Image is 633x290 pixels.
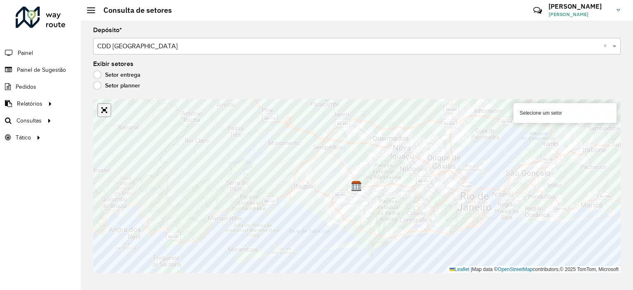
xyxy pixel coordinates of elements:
[18,49,33,57] span: Painel
[549,11,610,18] span: [PERSON_NAME]
[93,71,141,79] label: Setor entrega
[98,104,110,116] a: Abrir mapa em tela cheia
[93,25,122,35] label: Depósito
[16,116,42,125] span: Consultas
[549,2,610,10] h3: [PERSON_NAME]
[498,266,533,272] a: OpenStreetMap
[16,133,31,142] span: Tático
[513,103,617,123] div: Selecione um setor
[448,266,621,273] div: Map data © contributors,© 2025 TomTom, Microsoft
[529,2,546,19] a: Contato Rápido
[450,266,469,272] a: Leaflet
[17,99,42,108] span: Relatórios
[93,81,140,90] label: Setor planner
[471,266,472,272] span: |
[603,41,610,51] span: Clear all
[95,6,172,15] h2: Consulta de setores
[16,83,36,91] span: Pedidos
[17,66,66,74] span: Painel de Sugestão
[93,59,134,69] label: Exibir setores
